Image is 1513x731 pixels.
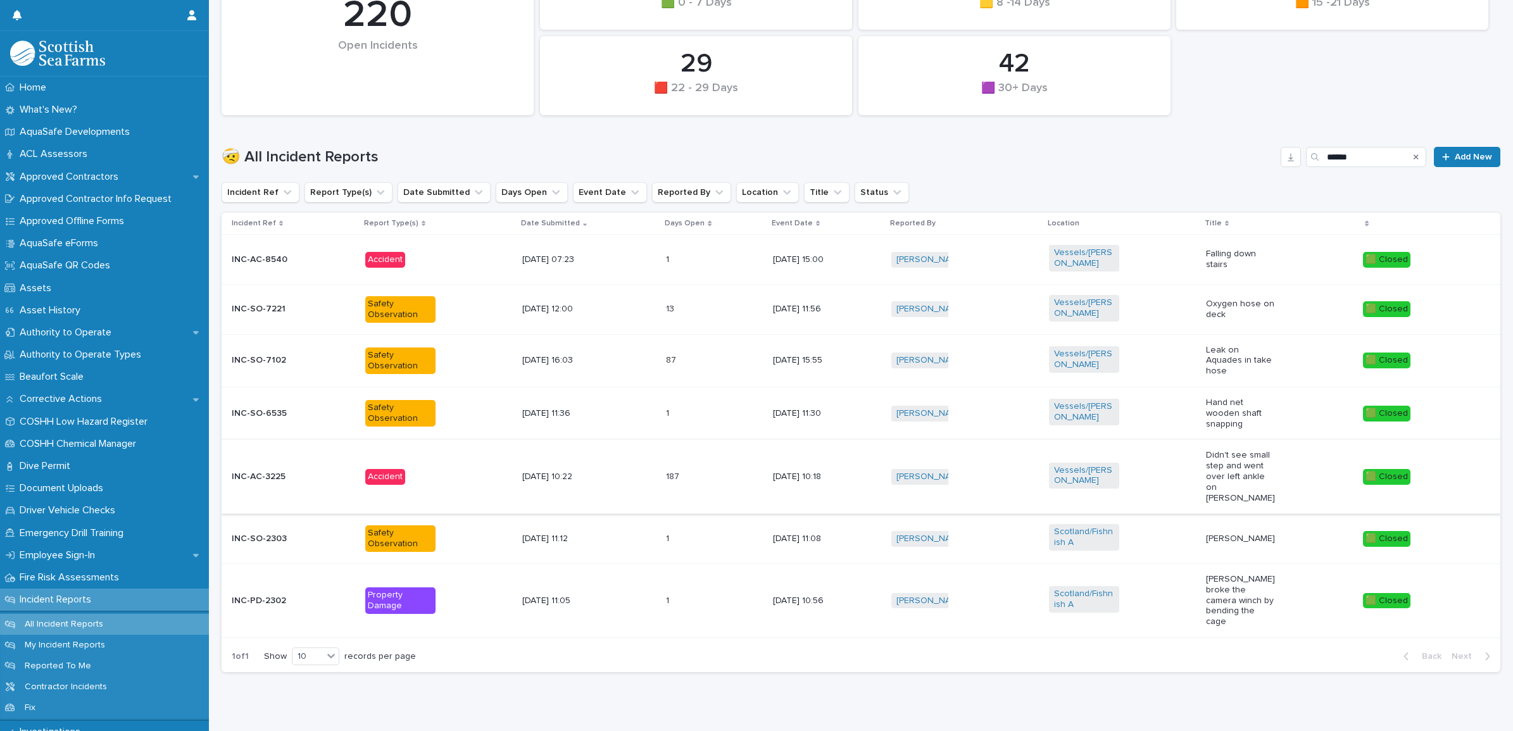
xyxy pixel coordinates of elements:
[573,182,647,203] button: Event Date
[222,182,299,203] button: Incident Ref
[1363,531,1410,547] div: 🟩 Closed
[880,48,1149,80] div: 42
[773,472,843,482] p: [DATE] 10:18
[1205,216,1222,230] p: Title
[222,148,1276,166] h1: 🤕 All Incident Reports
[773,408,843,419] p: [DATE] 11:30
[15,193,182,205] p: Approved Contractor Info Request
[522,304,593,315] p: [DATE] 12:00
[304,182,392,203] button: Report Type(s)
[365,347,436,374] div: Safety Observation
[15,126,140,138] p: AquaSafe Developments
[15,282,61,294] p: Assets
[232,534,302,544] p: INC-SO-2303
[222,440,1500,514] tr: INC-AC-3225Accident[DATE] 10:22187187 [DATE] 10:18[PERSON_NAME] Vessels/[PERSON_NAME] Didn't see ...
[896,355,965,366] a: [PERSON_NAME]
[496,182,568,203] button: Days Open
[562,82,831,108] div: 🟥 22 - 29 Days
[15,504,125,516] p: Driver Vehicle Checks
[1447,651,1500,662] button: Next
[1363,301,1410,317] div: 🟩 Closed
[773,355,843,366] p: [DATE] 15:55
[364,216,418,230] p: Report Type(s)
[365,469,405,485] div: Accident
[15,237,108,249] p: AquaSafe eForms
[222,334,1500,387] tr: INC-SO-7102Safety Observation[DATE] 16:038787 [DATE] 15:55[PERSON_NAME] Vessels/[PERSON_NAME] Lea...
[1452,652,1479,661] span: Next
[15,416,158,428] p: COSHH Low Hazard Register
[666,406,672,419] p: 1
[222,387,1500,439] tr: INC-SO-6535Safety Observation[DATE] 11:3611 [DATE] 11:30[PERSON_NAME] Vessels/[PERSON_NAME] Hand ...
[1054,401,1114,423] a: Vessels/[PERSON_NAME]
[665,216,705,230] p: Days Open
[15,527,134,539] p: Emergency Drill Training
[222,284,1500,334] tr: INC-SO-7221Safety Observation[DATE] 12:001313 [DATE] 11:56[PERSON_NAME] Vessels/[PERSON_NAME] Oxy...
[365,400,436,427] div: Safety Observation
[562,48,831,80] div: 29
[896,534,965,544] a: [PERSON_NAME]
[773,254,843,265] p: [DATE] 15:00
[15,703,46,713] p: Fix
[222,641,259,672] p: 1 of 1
[232,355,302,366] p: INC-SO-7102
[666,301,677,315] p: 13
[232,216,276,230] p: Incident Ref
[890,216,936,230] p: Reported By
[264,651,287,662] p: Show
[222,235,1500,285] tr: INC-AC-8540Accident[DATE] 07:2311 [DATE] 15:00[PERSON_NAME] Vessels/[PERSON_NAME] Falling down st...
[232,254,302,265] p: INC-AC-8540
[222,514,1500,564] tr: INC-SO-2303Safety Observation[DATE] 11:1211 [DATE] 11:08[PERSON_NAME] Scotland/Fishnish A [PERSON...
[1048,216,1079,230] p: Location
[1393,651,1447,662] button: Back
[1455,153,1492,161] span: Add New
[243,39,512,79] div: Open Incidents
[15,259,120,272] p: AquaSafe QR Codes
[15,215,134,227] p: Approved Offline Forms
[15,148,97,160] p: ACL Assessors
[15,619,113,630] p: All Incident Reports
[1206,574,1276,627] p: [PERSON_NAME] broke the camera winch by bending the cage
[15,438,146,450] p: COSHH Chemical Manager
[15,304,91,316] p: Asset History
[896,304,965,315] a: [PERSON_NAME]
[1363,353,1410,368] div: 🟩 Closed
[15,171,129,183] p: Approved Contractors
[398,182,491,203] button: Date Submitted
[1363,469,1410,485] div: 🟩 Closed
[344,651,416,662] p: records per page
[1206,450,1276,503] p: Didn't see small step and went over left ankle on [PERSON_NAME]
[773,596,843,606] p: [DATE] 10:56
[15,82,56,94] p: Home
[666,531,672,544] p: 1
[15,640,115,651] p: My Incident Reports
[773,304,843,315] p: [DATE] 11:56
[15,349,151,361] p: Authority to Operate Types
[804,182,850,203] button: Title
[15,549,105,561] p: Employee Sign-In
[1206,249,1276,270] p: Falling down stairs
[855,182,909,203] button: Status
[880,82,1149,108] div: 🟪 30+ Days
[736,182,799,203] button: Location
[15,104,87,116] p: What's New?
[15,682,117,692] p: Contractor Incidents
[666,353,679,366] p: 87
[232,408,302,419] p: INC-SO-6535
[1054,527,1114,548] a: Scotland/Fishnish A
[1206,534,1276,544] p: [PERSON_NAME]
[15,460,80,472] p: Dive Permit
[522,596,593,606] p: [DATE] 11:05
[522,254,593,265] p: [DATE] 07:23
[15,327,122,339] p: Authority to Operate
[1054,465,1114,487] a: Vessels/[PERSON_NAME]
[1306,147,1426,167] input: Search
[222,563,1500,637] tr: INC-PD-2302Property Damage[DATE] 11:0511 [DATE] 10:56[PERSON_NAME] Scotland/Fishnish A [PERSON_NA...
[365,296,436,323] div: Safety Observation
[1363,406,1410,422] div: 🟩 Closed
[15,594,101,606] p: Incident Reports
[365,525,436,552] div: Safety Observation
[522,534,593,544] p: [DATE] 11:12
[1206,345,1276,377] p: Leak on Aquades in take hose
[15,661,101,672] p: Reported To Me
